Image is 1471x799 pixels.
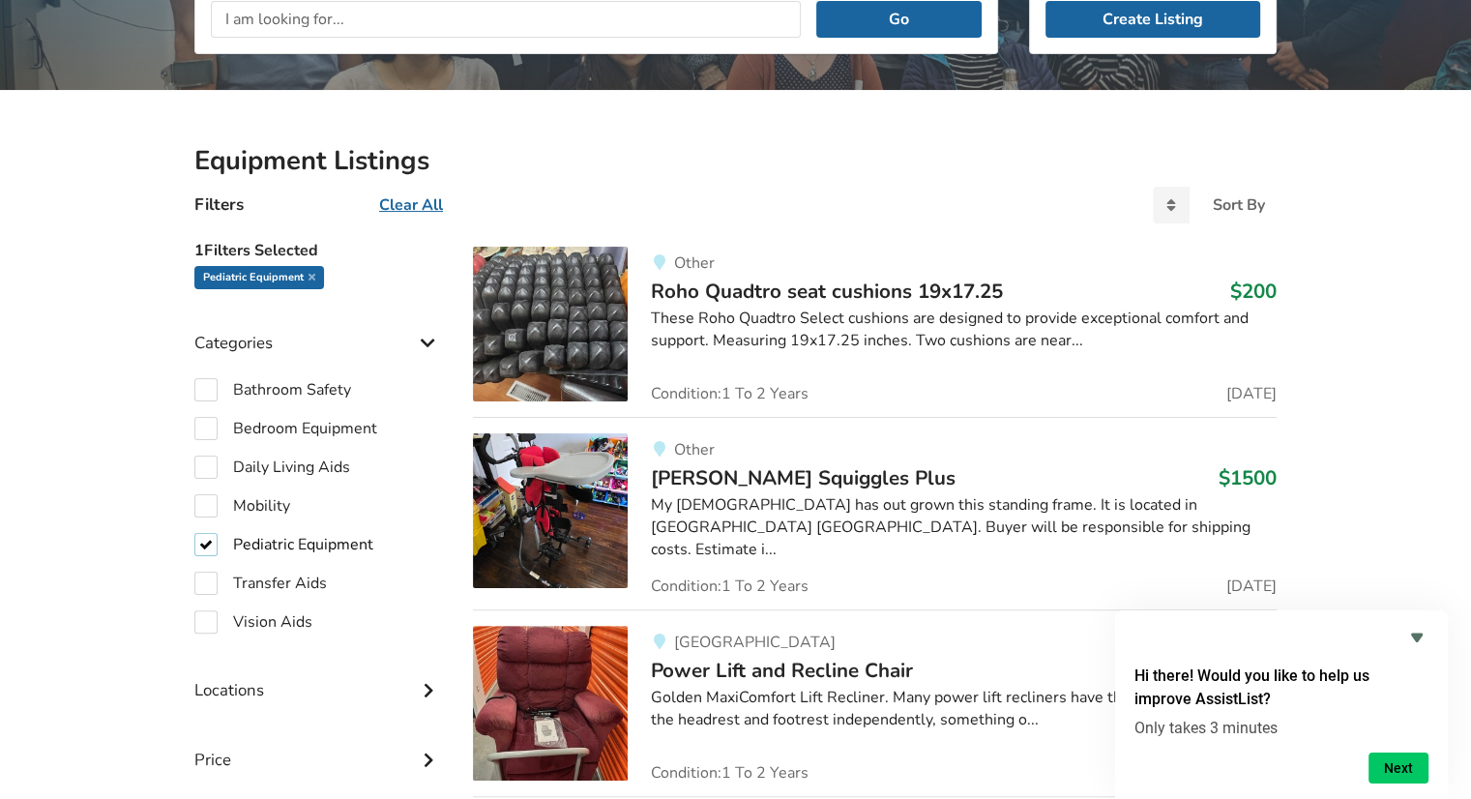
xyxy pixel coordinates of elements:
[673,632,835,653] span: [GEOGRAPHIC_DATA]
[194,144,1277,178] h2: Equipment Listings
[194,711,442,780] div: Price
[194,494,290,518] label: Mobility
[673,439,714,460] span: Other
[651,687,1277,731] div: Golden MaxiComfort Lift Recliner. Many power lift recliners have the capability to move the headr...
[651,765,809,781] span: Condition: 1 To 2 Years
[651,657,913,684] span: Power Lift and Recline Chair
[473,433,628,588] img: pediatric equipment-leckey squiggles plus
[816,1,982,38] button: Go
[1134,665,1428,711] h2: Hi there! Would you like to help us improve AssistList?
[194,456,350,479] label: Daily Living Aids
[194,193,244,216] h4: Filters
[1368,753,1428,784] button: Next question
[1045,1,1260,38] a: Create Listing
[211,1,801,38] input: I am looking for...
[194,533,373,556] label: Pediatric Equipment
[1230,279,1277,304] h3: $200
[473,626,628,781] img: pediatric equipment-power lift and recline chair
[1134,719,1428,737] p: Only takes 3 minutes
[1405,626,1428,649] button: Hide survey
[379,194,443,216] u: Clear All
[194,417,377,440] label: Bedroom Equipment
[1219,465,1277,490] h3: $1500
[1134,626,1428,784] div: Hi there! Would you like to help us improve AssistList?
[1213,197,1265,213] div: Sort By
[473,417,1277,609] a: pediatric equipment-leckey squiggles plusOther[PERSON_NAME] Squiggles Plus$1500My [DEMOGRAPHIC_DA...
[194,231,442,266] h5: 1 Filters Selected
[473,247,628,401] img: pediatric equipment-roho quadtro seat cushions 19x17.25
[651,494,1277,561] div: My [DEMOGRAPHIC_DATA] has out grown this standing frame. It is located in [GEOGRAPHIC_DATA] [GEOG...
[651,278,1003,305] span: Roho Quadtro seat cushions 19x17.25
[473,247,1277,417] a: pediatric equipment-roho quadtro seat cushions 19x17.25OtherRoho Quadtro seat cushions 19x17.25$2...
[1226,578,1277,594] span: [DATE]
[651,308,1277,352] div: These Roho Quadtro Select cushions are designed to provide exceptional comfort and support. Measu...
[194,641,442,710] div: Locations
[194,378,351,401] label: Bathroom Safety
[673,252,714,274] span: Other
[1226,386,1277,401] span: [DATE]
[473,609,1277,796] a: pediatric equipment-power lift and recline chair[GEOGRAPHIC_DATA]Power Lift and Recline Chair$150...
[194,610,312,634] label: Vision Aids
[651,578,809,594] span: Condition: 1 To 2 Years
[651,386,809,401] span: Condition: 1 To 2 Years
[194,266,324,289] div: Pediatric Equipment
[194,572,327,595] label: Transfer Aids
[194,294,442,363] div: Categories
[651,464,956,491] span: [PERSON_NAME] Squiggles Plus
